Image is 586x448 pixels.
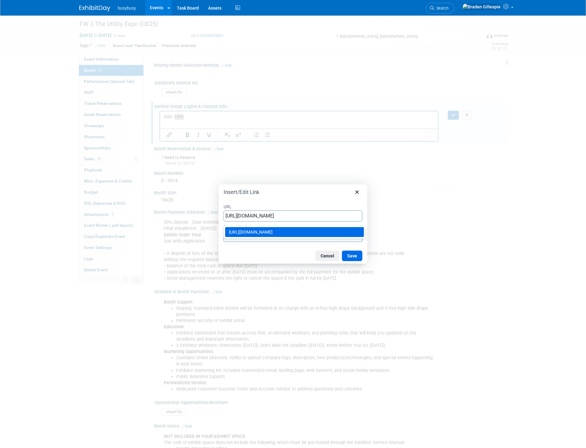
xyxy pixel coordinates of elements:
[342,251,362,261] button: Save
[426,3,454,14] a: Search
[229,228,361,236] div: [URL][DOMAIN_NAME]
[315,251,339,261] button: Cancel
[3,2,275,9] body: Rich Text Area. Press ALT-0 for help.
[118,6,136,11] span: busybusy
[462,3,501,10] img: Braden Gillespie
[4,2,274,9] p: GSC: Fern
[225,227,364,237] div: https://www.fernoneview.com/login
[224,202,362,210] label: URL
[224,189,260,196] h1: Insert/Edit Link
[224,223,362,231] label: Text to display
[352,187,362,197] button: Close
[79,5,110,11] img: ExhibitDay
[434,6,448,11] span: Search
